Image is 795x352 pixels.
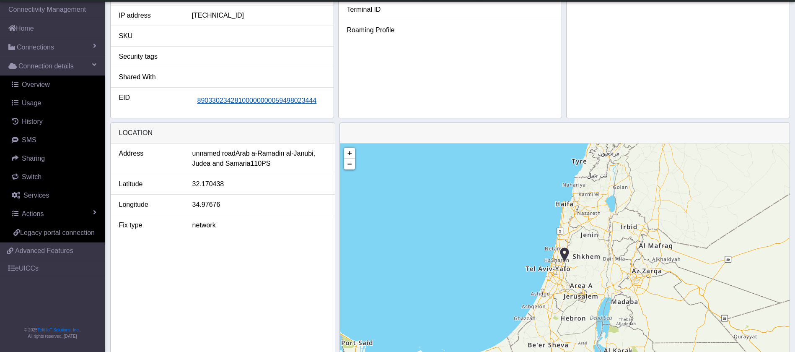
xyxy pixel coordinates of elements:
span: Arab a-Ramadin al-Janubi, [236,149,315,159]
a: SMS [3,131,105,149]
span: Usage [22,99,41,107]
span: Overview [22,81,50,88]
div: Fix type [113,220,186,230]
span: Actions [22,210,44,217]
div: Roaming Profile [341,25,414,35]
a: History [3,112,105,131]
div: 32.170438 [186,179,333,189]
div: [TECHNICAL_ID] [186,10,331,21]
span: Services [23,192,49,199]
a: Services [3,186,105,205]
a: Actions [3,205,105,223]
div: Shared With [113,72,186,82]
div: network [186,220,333,230]
div: Address [113,149,186,169]
a: Overview [3,76,105,94]
div: Terminal ID [341,5,414,15]
a: Telit IoT Solutions, Inc. [38,328,80,332]
span: Advanced Features [15,246,73,256]
a: Zoom in [344,148,355,159]
button: 89033023428100000000059498023444 [192,93,322,109]
span: Sharing [22,155,45,162]
a: Usage [3,94,105,112]
span: 110 [250,159,262,169]
div: LOCATION [111,123,335,143]
div: IP address [113,10,186,21]
div: Longitude [113,200,186,210]
span: Connections [17,42,54,52]
span: SMS [22,136,36,143]
span: PS [262,159,270,169]
a: Switch [3,168,105,186]
span: Switch [22,173,41,180]
a: Sharing [3,149,105,168]
span: unnamed road [192,149,236,159]
div: Security tags [113,52,186,62]
div: 34.97676 [186,200,333,210]
span: 89033023428100000000059498023444 [197,97,317,104]
span: History [22,118,43,125]
div: SKU [113,31,186,41]
a: Zoom out [344,159,355,169]
span: Connection details [18,61,74,71]
div: Latitude [113,179,186,189]
span: Legacy portal connection [20,229,95,236]
div: EID [113,93,186,109]
span: Judea and Samaria [192,159,251,169]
